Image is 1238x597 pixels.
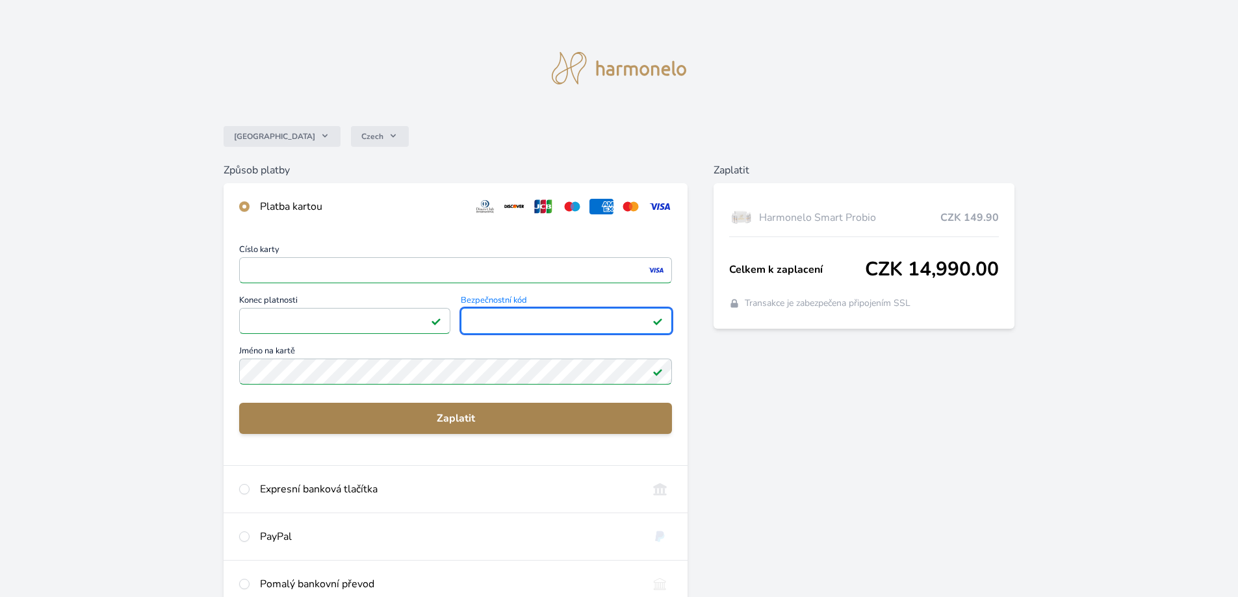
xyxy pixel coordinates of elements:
[759,210,940,225] span: Harmonelo Smart Probio
[467,312,666,330] iframe: Iframe pro bezpečnostní kód
[250,411,662,426] span: Zaplatit
[652,316,663,326] img: Platné pole
[648,481,672,497] img: onlineBanking_CZ.svg
[245,261,666,279] iframe: Iframe pro číslo karty
[461,296,672,308] span: Bezpečnostní kód
[260,576,638,592] div: Pomalý bankovní převod
[260,481,638,497] div: Expresní banková tlačítka
[224,126,341,147] button: [GEOGRAPHIC_DATA]
[648,576,672,592] img: bankTransfer_IBAN.svg
[431,316,441,326] img: Platné pole
[239,403,672,434] button: Zaplatit
[532,199,556,214] img: jcb.svg
[647,264,665,276] img: visa
[552,52,687,84] img: logo.svg
[351,126,409,147] button: Czech
[648,199,672,214] img: visa.svg
[729,262,865,277] span: Celkem k zaplacení
[473,199,497,214] img: diners.svg
[260,529,638,544] div: PayPal
[940,210,999,225] span: CZK 149.90
[714,162,1014,178] h6: Zaplatit
[245,312,445,330] iframe: Iframe pro datum vypršení platnosti
[224,162,688,178] h6: Způsob platby
[239,296,450,308] span: Konec platnosti
[652,366,663,377] img: Platné pole
[502,199,526,214] img: discover.svg
[729,201,754,234] img: Box-6-lahvi-SMART-PROBIO-1_(1)-lo.png
[260,199,463,214] div: Platba kartou
[361,131,383,142] span: Czech
[648,529,672,544] img: paypal.svg
[239,359,672,385] input: Jméno na kartěPlatné pole
[234,131,315,142] span: [GEOGRAPHIC_DATA]
[239,246,672,257] span: Číslo karty
[619,199,643,214] img: mc.svg
[865,258,999,281] span: CZK 14,990.00
[589,199,613,214] img: amex.svg
[745,297,910,310] span: Transakce je zabezpečena připojením SSL
[560,199,584,214] img: maestro.svg
[239,347,672,359] span: Jméno na kartě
